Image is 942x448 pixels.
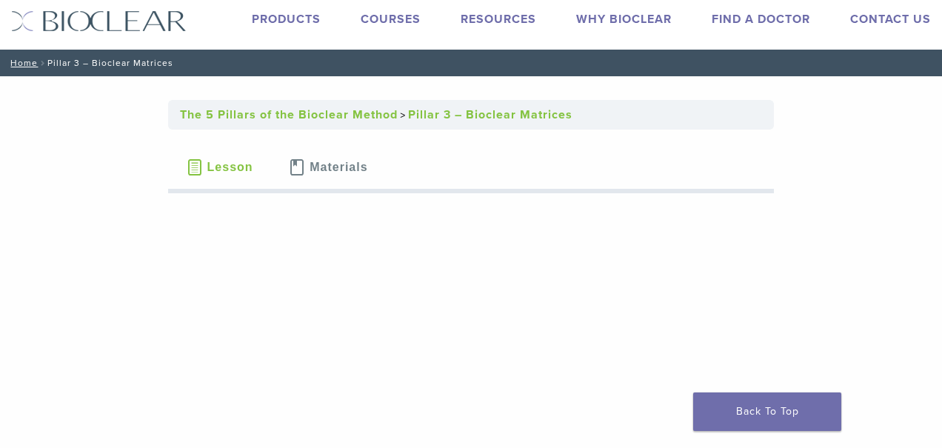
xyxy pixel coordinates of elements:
a: Find A Doctor [712,12,810,27]
a: Pillar 3 – Bioclear Matrices [408,107,572,122]
a: Resources [461,12,536,27]
a: Home [6,58,38,68]
a: Contact Us [850,12,931,27]
span: Materials [310,161,367,173]
img: Bioclear [11,10,187,32]
a: The 5 Pillars of the Bioclear Method [180,107,398,122]
span: Lesson [207,161,253,173]
a: Products [252,12,321,27]
a: Back To Top [693,392,841,431]
a: Courses [361,12,421,27]
a: Why Bioclear [576,12,672,27]
span: / [38,59,47,67]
